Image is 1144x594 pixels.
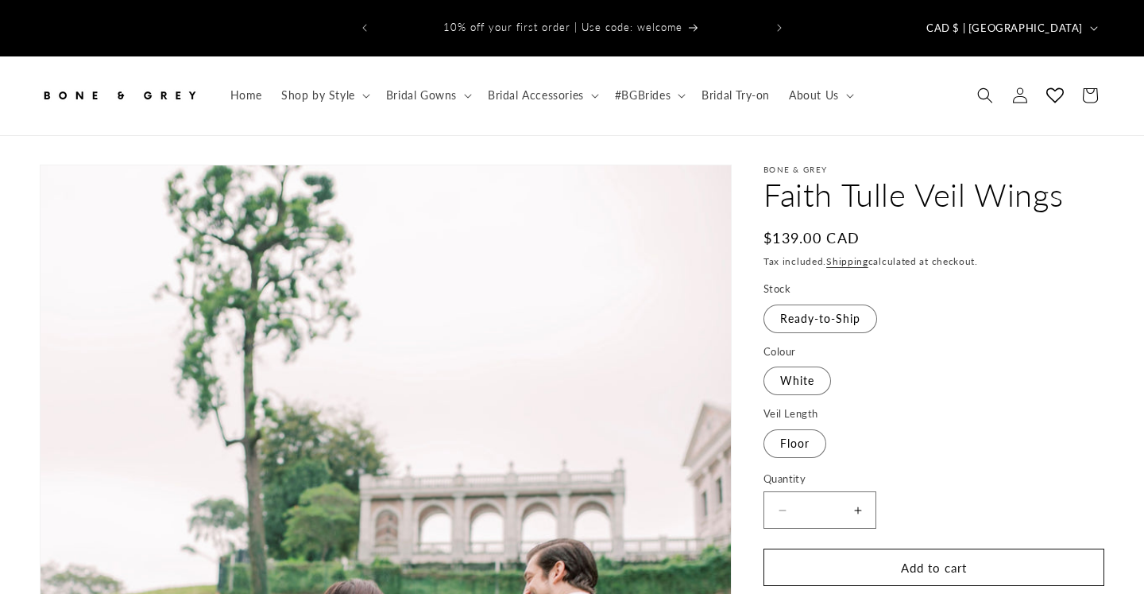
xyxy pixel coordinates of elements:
a: Home [221,79,272,112]
summary: #BGBrides [605,79,692,112]
img: Bone and Grey Bridal [40,78,199,113]
summary: Shop by Style [272,79,377,112]
legend: Veil Length [763,406,819,422]
summary: About Us [779,79,860,112]
a: Bone and Grey Bridal [34,72,205,119]
legend: Stock [763,281,792,297]
label: Floor [763,429,826,458]
div: Tax included. calculated at checkout. [763,254,1104,270]
label: White [763,367,831,395]
span: $139.00 CAD [763,227,860,249]
span: About Us [789,88,839,103]
button: Next announcement [762,13,797,43]
span: Bridal Gowns [386,88,457,103]
button: Previous announcement [347,13,382,43]
span: Bridal Accessories [488,88,584,103]
a: Bridal Try-on [692,79,779,112]
legend: Colour [763,344,797,360]
span: #BGBrides [615,88,671,103]
a: Shipping [826,255,868,267]
span: Bridal Try-on [701,88,770,103]
span: Home [230,88,262,103]
button: Add to cart [763,549,1104,586]
summary: Search [968,78,1003,113]
h1: Faith Tulle Veil Wings [763,174,1104,215]
p: Bone & Grey [763,165,1104,174]
summary: Bridal Gowns [377,79,478,112]
span: CAD $ | [GEOGRAPHIC_DATA] [926,21,1083,37]
label: Quantity [763,472,1104,487]
label: Ready-to-Ship [763,305,877,333]
summary: Bridal Accessories [478,79,605,112]
button: CAD $ | [GEOGRAPHIC_DATA] [917,13,1104,43]
span: 10% off your first order | Use code: welcome [443,21,682,33]
span: Shop by Style [281,88,355,103]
